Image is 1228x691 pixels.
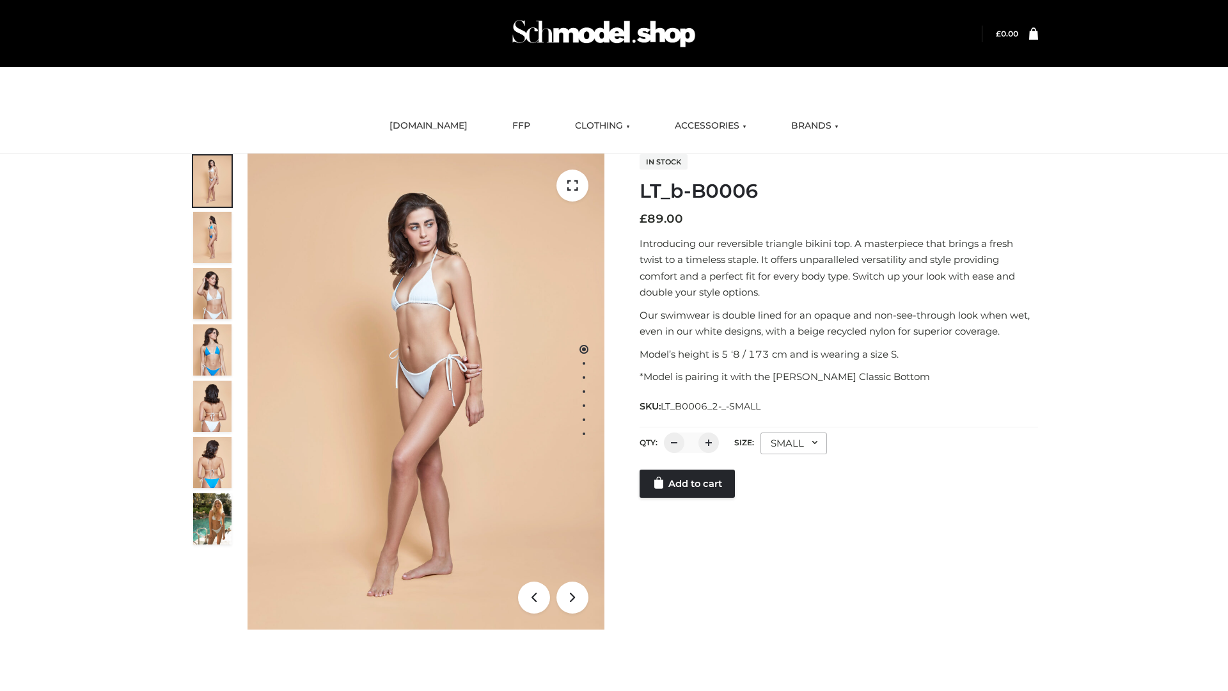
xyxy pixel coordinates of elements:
img: Schmodel Admin 964 [508,8,700,59]
p: Model’s height is 5 ‘8 / 173 cm and is wearing a size S. [640,346,1038,363]
a: Add to cart [640,470,735,498]
img: ArielClassicBikiniTop_CloudNine_AzureSky_OW114ECO_1 [248,154,604,630]
img: ArielClassicBikiniTop_CloudNine_AzureSky_OW114ECO_7-scaled.jpg [193,381,232,432]
span: SKU: [640,399,762,414]
a: CLOTHING [565,112,640,140]
bdi: 89.00 [640,212,683,226]
img: ArielClassicBikiniTop_CloudNine_AzureSky_OW114ECO_2-scaled.jpg [193,212,232,263]
span: £ [996,29,1001,38]
a: ACCESSORIES [665,112,756,140]
a: £0.00 [996,29,1018,38]
span: £ [640,212,647,226]
img: ArielClassicBikiniTop_CloudNine_AzureSky_OW114ECO_8-scaled.jpg [193,437,232,488]
img: ArielClassicBikiniTop_CloudNine_AzureSky_OW114ECO_1-scaled.jpg [193,155,232,207]
a: FFP [503,112,540,140]
a: BRANDS [782,112,848,140]
img: Arieltop_CloudNine_AzureSky2.jpg [193,493,232,544]
h1: LT_b-B0006 [640,180,1038,203]
span: LT_B0006_2-_-SMALL [661,401,760,412]
div: SMALL [760,433,827,454]
img: ArielClassicBikiniTop_CloudNine_AzureSky_OW114ECO_3-scaled.jpg [193,268,232,319]
bdi: 0.00 [996,29,1018,38]
p: *Model is pairing it with the [PERSON_NAME] Classic Bottom [640,369,1038,385]
img: ArielClassicBikiniTop_CloudNine_AzureSky_OW114ECO_4-scaled.jpg [193,324,232,376]
label: QTY: [640,438,657,447]
span: In stock [640,154,688,170]
p: Introducing our reversible triangle bikini top. A masterpiece that brings a fresh twist to a time... [640,235,1038,301]
a: [DOMAIN_NAME] [380,112,477,140]
label: Size: [734,438,754,447]
p: Our swimwear is double lined for an opaque and non-see-through look when wet, even in our white d... [640,307,1038,340]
